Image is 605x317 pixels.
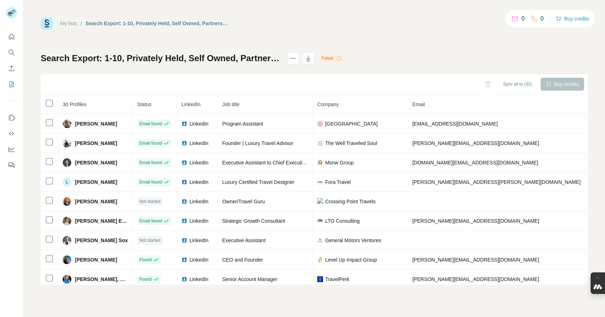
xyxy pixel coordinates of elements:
span: Strategic Growth Consultant [222,218,285,224]
a: My lists [60,21,77,26]
img: LinkedIn logo [181,218,187,224]
img: LinkedIn logo [181,160,187,166]
img: Avatar [63,197,71,206]
button: Use Surfe API [6,127,17,140]
button: Use Surfe on LinkedIn [6,111,17,124]
li: / [81,20,82,27]
span: Not started [139,237,161,244]
span: [EMAIL_ADDRESS][DOMAIN_NAME] [412,121,498,127]
span: [PERSON_NAME][EMAIL_ADDRESS][DOMAIN_NAME] [412,218,539,224]
span: Sync all to (30) [503,81,532,87]
span: LinkedIn [189,256,209,263]
img: company-logo [317,160,323,166]
img: Avatar [63,158,71,167]
span: LinkedIn [189,237,209,244]
button: actions [287,53,299,64]
span: [DOMAIN_NAME][EMAIL_ADDRESS][DOMAIN_NAME] [412,160,538,166]
span: LinkedIn [189,198,209,205]
span: Email found [139,121,162,127]
span: CEO and Founder [222,257,263,263]
span: Executive Assistant to Chief Executive Officer [222,160,324,166]
span: LinkedIn [189,217,209,225]
span: Email found [139,140,162,146]
span: Status [137,101,152,107]
span: Owner/Travel Guru [222,199,265,204]
span: [PERSON_NAME][EMAIL_ADDRESS][DOMAIN_NAME] [412,276,539,282]
img: LinkedIn logo [181,121,187,127]
span: Email found [139,179,162,185]
span: LinkedIn [189,276,209,283]
span: Msnw Group [325,159,354,166]
div: Search Export: 1-10, Privately Held, Self Owned, Partnership, Sales, Administrative, Marketing, S... [86,20,229,27]
button: My lists [6,78,17,91]
span: LinkedIn [189,178,209,186]
span: General Motors Ventures [325,237,381,244]
span: [PERSON_NAME] English [75,217,128,225]
img: company-logo [317,257,323,263]
span: [PERSON_NAME] [75,159,117,166]
span: [GEOGRAPHIC_DATA] [325,120,378,127]
p: 0 [521,14,525,23]
button: Enrich CSV [6,62,17,75]
img: LinkedIn logo [181,257,187,263]
button: Buy credits [556,14,589,24]
span: TravelPerk [325,276,349,283]
img: Avatar [63,119,71,128]
img: Avatar [63,217,71,225]
img: LinkedIn logo [181,179,187,185]
img: LinkedIn logo [181,276,187,282]
img: Surfe Logo [41,17,53,30]
span: [PERSON_NAME][EMAIL_ADDRESS][PERSON_NAME][DOMAIN_NAME] [412,179,581,185]
img: LinkedIn logo [181,199,187,204]
span: [PERSON_NAME] [75,198,117,205]
span: [PERSON_NAME] [75,256,117,263]
button: Sync all to (30) [498,79,537,90]
span: Level Up Impact Group [325,256,377,263]
button: Quick start [6,30,17,43]
span: LinkedIn [189,140,209,147]
img: company-logo [317,219,323,223]
span: Executive Assistant [222,237,266,243]
span: LinkedIn [189,159,209,166]
span: LinkedIn [181,101,201,107]
img: company-logo [317,237,323,243]
span: [PERSON_NAME] [75,140,117,147]
span: [PERSON_NAME][EMAIL_ADDRESS][DOMAIN_NAME] [412,257,539,263]
span: Program Assistant [222,121,263,127]
img: company-logo [317,276,323,282]
span: Email found [139,159,162,166]
span: Email found [139,218,162,224]
h1: Search Export: 1-10, Privately Held, Self Owned, Partnership, Sales, Administrative, Marketing, S... [41,53,281,64]
span: 30 Profiles [63,101,86,107]
span: Company [317,101,339,107]
span: Job title [222,101,239,107]
span: LTO Consulting [325,217,360,225]
span: Email [412,101,425,107]
span: [PERSON_NAME] Sox [75,237,128,244]
div: L [63,178,71,186]
span: Not started [139,198,161,205]
span: [PERSON_NAME], MBA [75,276,128,283]
span: [PERSON_NAME] [75,120,117,127]
span: Senior Account Manager [222,276,277,282]
img: LinkedIn logo [181,140,187,146]
span: [PERSON_NAME][EMAIL_ADDRESS][DOMAIN_NAME] [412,140,539,146]
span: Founder | Luxury Travel Advisor [222,140,293,146]
div: Failed [319,54,344,63]
button: Dashboard [6,143,17,156]
button: Search [6,46,17,59]
span: Found [139,257,152,263]
span: [PERSON_NAME] [75,178,117,186]
img: LinkedIn logo [181,237,187,243]
span: Found [139,276,152,282]
img: Avatar [63,236,71,245]
span: Fora Travel [325,178,351,186]
img: company-logo [317,179,323,185]
p: 0 [541,14,544,23]
img: Avatar [63,139,71,148]
span: Crossing Point Travels [325,198,376,205]
img: company-logo [317,121,323,127]
button: Feedback [6,159,17,172]
span: LinkedIn [189,120,209,127]
span: The Well Traveled Soul [325,140,377,147]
